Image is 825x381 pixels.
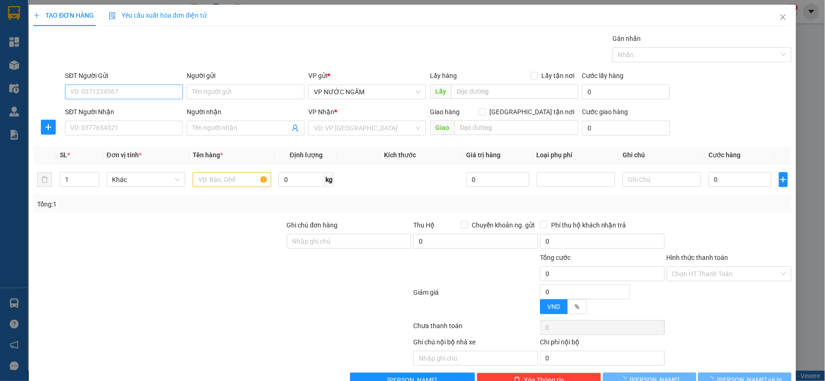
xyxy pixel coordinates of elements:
[547,303,560,310] span: VND
[486,107,578,117] span: [GEOGRAPHIC_DATA] tận nơi
[467,151,501,159] span: Giá trị hàng
[540,337,665,351] div: Chi phí nội bộ
[41,120,56,135] button: plus
[309,108,335,116] span: VP Nhận
[467,172,530,187] input: 0
[709,151,741,159] span: Cước hàng
[430,120,455,135] span: Giao
[187,71,305,81] div: Người gửi
[109,12,207,19] span: Yêu cầu xuất hóa đơn điện tử
[582,84,670,99] input: Cước lấy hàng
[533,146,619,164] th: Loại phụ phí
[619,146,705,164] th: Ghi chú
[613,35,641,42] label: Gán nhãn
[623,286,628,291] span: up
[780,176,787,183] span: plus
[780,13,787,21] span: close
[109,12,116,19] img: icon
[413,337,538,351] div: Ghi chú nội bộ nhà xe
[412,321,539,337] div: Chưa thanh toán
[187,107,305,117] div: Người nhận
[779,172,788,187] button: plus
[33,12,94,19] span: TẠO ĐƠN HÀNG
[468,220,538,230] span: Chuyển khoản ng. gửi
[37,199,318,209] div: Tổng: 1
[89,180,99,187] span: Decrease Value
[770,5,796,31] button: Close
[91,174,97,180] span: up
[452,84,579,99] input: Dọc đường
[37,172,52,187] button: delete
[620,292,630,299] span: Decrease Value
[309,71,427,81] div: VP gửi
[193,172,271,187] input: VD: Bàn, Ghế
[430,72,457,79] span: Lấy hàng
[287,234,412,249] input: Ghi chú đơn hàng
[65,71,183,81] div: SĐT Người Gửi
[413,351,538,366] input: Nhập ghi chú
[582,121,670,136] input: Cước giao hàng
[287,221,338,229] label: Ghi chú đơn hàng
[193,151,223,159] span: Tên hàng
[41,123,55,131] span: plus
[538,71,578,81] span: Lấy tận nơi
[325,172,334,187] span: kg
[65,107,183,117] div: SĐT Người Nhận
[290,151,323,159] span: Định lượng
[623,172,701,187] input: Ghi Chú
[33,12,40,19] span: plus
[430,108,460,116] span: Giao hàng
[575,303,579,310] span: %
[412,287,539,318] div: Giảm giá
[582,108,628,116] label: Cước giao hàng
[620,285,630,292] span: Increase Value
[667,254,728,261] label: Hình thức thanh toán
[314,85,421,99] span: VP NƯỚC NGẦM
[455,120,579,135] input: Dọc đường
[60,151,67,159] span: SL
[89,173,99,180] span: Increase Value
[623,293,628,298] span: down
[384,151,416,159] span: Kích thước
[107,151,142,159] span: Đơn vị tính
[582,72,624,79] label: Cước lấy hàng
[413,221,435,229] span: Thu Hộ
[112,173,180,187] span: Khác
[91,181,97,186] span: down
[430,84,452,99] span: Lấy
[540,254,571,261] span: Tổng cước
[547,220,630,230] span: Phí thu hộ khách nhận trả
[292,124,299,132] span: user-add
